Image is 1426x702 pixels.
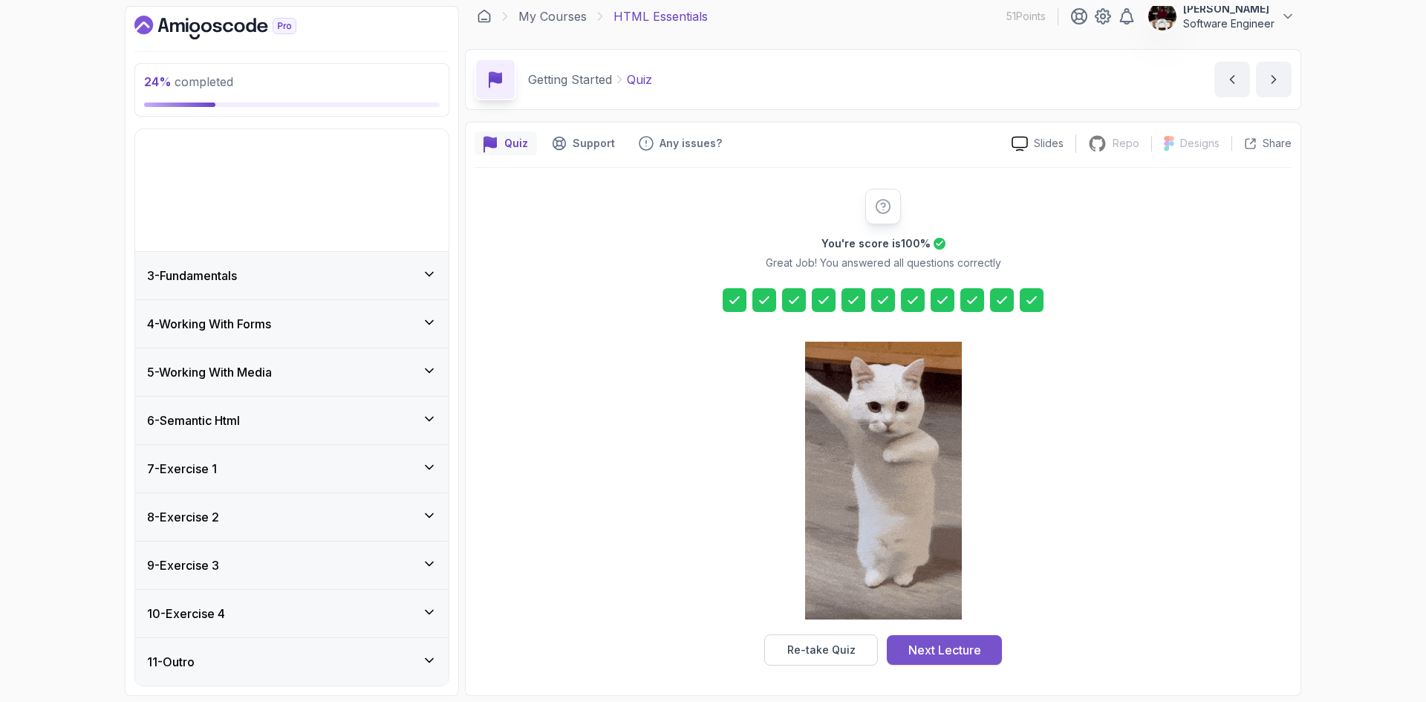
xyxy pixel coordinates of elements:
h3: 5 - Working With Media [147,363,272,381]
button: Share [1231,136,1292,151]
button: Support button [543,131,624,155]
button: 10-Exercise 4 [135,590,449,637]
p: 51 Points [1006,9,1046,24]
h3: 7 - Exercise 1 [147,460,217,478]
button: 7-Exercise 1 [135,445,449,493]
h3: 4 - Working With Forms [147,315,271,333]
button: next content [1256,62,1292,97]
p: Repo [1113,136,1139,151]
h3: 8 - Exercise 2 [147,508,219,526]
div: Next Lecture [908,641,981,659]
h2: You're score is 100 % [821,236,931,251]
button: 5-Working With Media [135,348,449,396]
h3: 3 - Fundamentals [147,267,237,285]
a: Dashboard [477,9,492,24]
span: completed [144,74,233,89]
button: 9-Exercise 3 [135,542,449,589]
button: 11-Outro [135,638,449,686]
img: user profile image [1148,2,1176,30]
button: Re-take Quiz [764,634,878,666]
p: Great Job! You answered all questions correctly [766,256,1001,270]
button: 8-Exercise 2 [135,493,449,541]
a: Dashboard [134,16,331,39]
button: 3-Fundamentals [135,252,449,299]
p: Quiz [504,136,528,151]
button: 4-Working With Forms [135,300,449,348]
p: Slides [1034,136,1064,151]
button: user profile image[PERSON_NAME]Software Engineer [1147,1,1295,31]
span: 24 % [144,74,172,89]
h3: 6 - Semantic Html [147,412,240,429]
p: Any issues? [660,136,722,151]
p: Getting Started [528,71,612,88]
button: Next Lecture [887,635,1002,665]
p: Designs [1180,136,1220,151]
button: Feedback button [630,131,731,155]
p: [PERSON_NAME] [1183,1,1274,16]
h3: 11 - Outro [147,653,195,671]
div: Re-take Quiz [787,643,856,657]
button: previous content [1214,62,1250,97]
p: Quiz [627,71,652,88]
p: Support [573,136,615,151]
h3: 10 - Exercise 4 [147,605,225,623]
button: quiz button [475,131,537,155]
a: Slides [1000,136,1075,152]
a: My Courses [518,7,587,25]
h3: 9 - Exercise 3 [147,556,219,574]
img: cool-cat [805,342,962,620]
button: 6-Semantic Html [135,397,449,444]
p: Software Engineer [1183,16,1274,31]
p: HTML Essentials [613,7,708,25]
p: Share [1263,136,1292,151]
